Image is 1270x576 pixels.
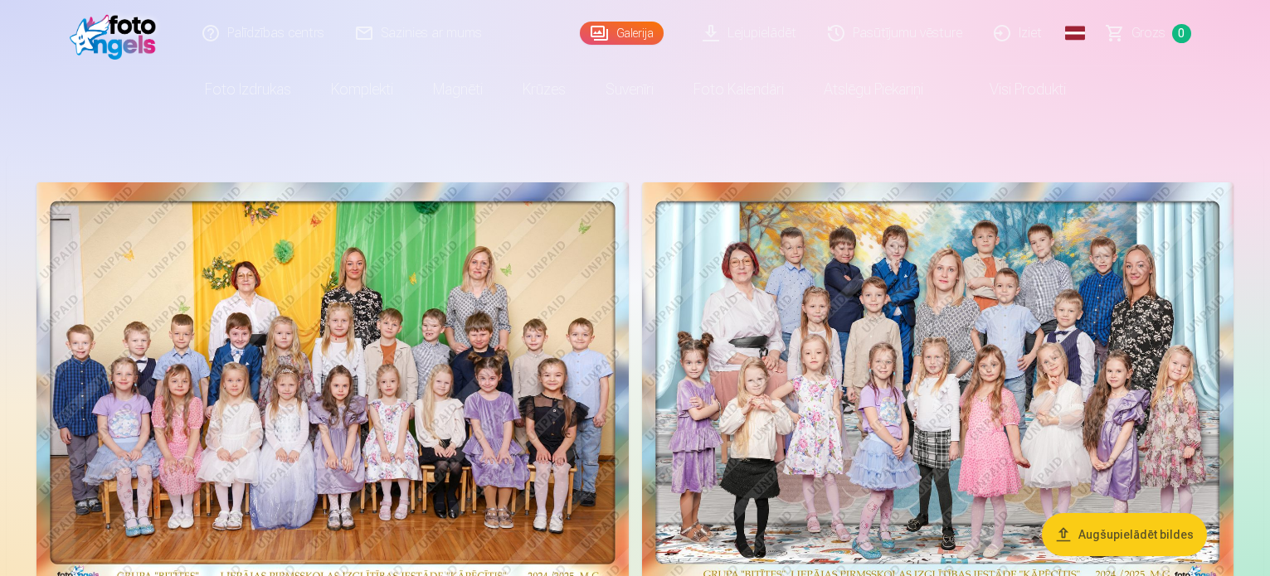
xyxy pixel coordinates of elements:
[185,66,311,113] a: Foto izdrukas
[674,66,804,113] a: Foto kalendāri
[1042,513,1207,556] button: Augšupielādēt bildes
[1172,24,1191,43] span: 0
[311,66,413,113] a: Komplekti
[804,66,943,113] a: Atslēgu piekariņi
[580,22,664,45] a: Galerija
[1131,23,1165,43] span: Grozs
[413,66,503,113] a: Magnēti
[503,66,586,113] a: Krūzes
[586,66,674,113] a: Suvenīri
[70,7,165,60] img: /fa1
[943,66,1086,113] a: Visi produkti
